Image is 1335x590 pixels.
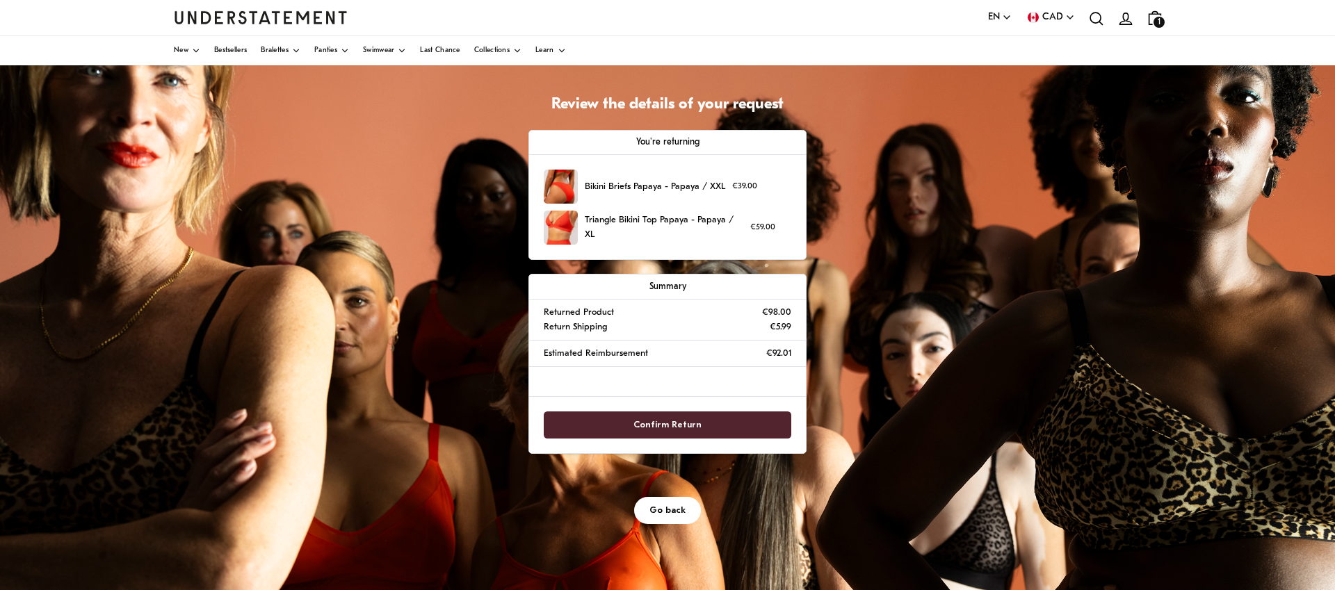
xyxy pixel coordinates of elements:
span: Collections [474,47,510,54]
span: Bestsellers [214,47,247,54]
span: New [174,47,188,54]
a: Panties [314,36,349,65]
a: Bestsellers [214,36,247,65]
p: Estimated Reimbursement [544,346,648,361]
a: New [174,36,200,65]
a: Collections [474,36,521,65]
span: Swimwear [363,47,394,54]
p: Return Shipping [544,320,607,334]
span: Bralettes [261,47,289,54]
p: €5.99 [770,320,791,334]
p: €59.00 [750,221,775,234]
a: Bralettes [261,36,300,65]
span: 1 [1154,17,1165,28]
span: Confirm Return [633,412,702,438]
img: PAYA-BRA-105-M-papaya_3.jpg [544,211,578,245]
img: PAYA-LWR-101-M-papaya.jpg [544,170,578,204]
button: EN [988,10,1012,25]
a: Understatement Homepage [174,11,348,24]
p: You're returning [544,135,791,149]
button: Confirm Return [544,411,791,439]
a: 1 [1140,3,1170,32]
a: Learn [535,36,566,65]
p: €98.00 [762,305,791,320]
button: Go back [634,497,701,524]
span: Last Chance [420,47,460,54]
button: CAD [1026,10,1075,25]
span: CAD [1042,10,1063,25]
a: Last Chance [420,36,460,65]
span: EN [988,10,1000,25]
p: Summary [544,279,791,294]
p: €92.01 [766,346,791,361]
p: Triangle Bikini Top Papaya - Papaya / XL [585,213,743,243]
p: Bikini Briefs Papaya - Papaya / XXL [585,179,725,194]
a: Swimwear [363,36,406,65]
p: Returned Product [544,305,614,320]
span: Go back [649,498,686,523]
h1: Review the details of your request [528,95,807,115]
span: Panties [314,47,337,54]
p: €39.00 [732,180,757,193]
span: Learn [535,47,554,54]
